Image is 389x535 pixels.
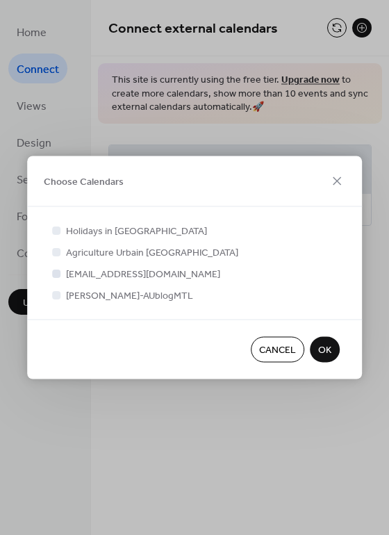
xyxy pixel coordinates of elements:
[66,267,220,282] span: [EMAIL_ADDRESS][DOMAIN_NAME]
[310,337,340,363] button: OK
[251,337,304,363] button: Cancel
[44,175,124,190] span: Choose Calendars
[66,289,193,304] span: [PERSON_NAME]-AUblogMTL
[66,246,238,261] span: Agriculture Urbain [GEOGRAPHIC_DATA]
[318,343,331,358] span: OK
[259,343,296,358] span: Cancel
[66,224,207,239] span: Holidays in [GEOGRAPHIC_DATA]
